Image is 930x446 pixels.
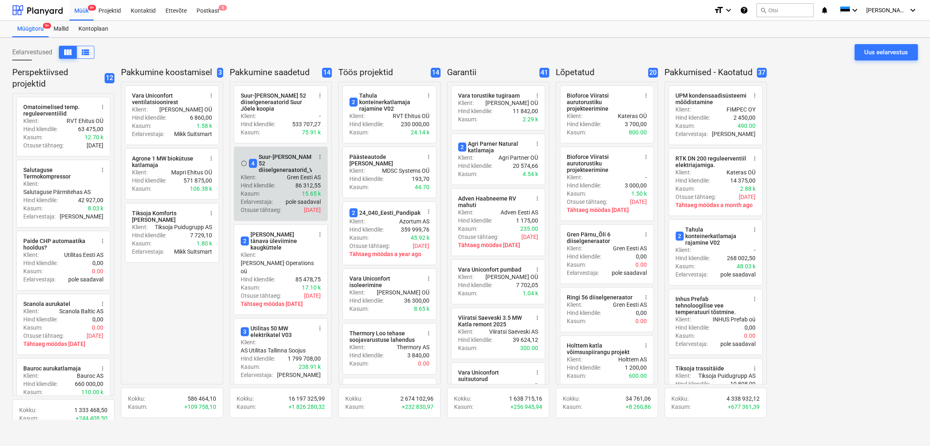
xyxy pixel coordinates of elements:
p: Pakkumised - Kaotatud [664,67,753,78]
p: Kasum : [567,190,586,198]
p: Hind kliendile : [458,216,492,225]
div: RTK DN 200 reguleerventiil elektriajamiga. [675,155,747,168]
div: Vara torustike tugiraam [458,92,520,99]
p: 4.54 k [523,170,538,178]
p: 3 000,00 [625,181,647,190]
p: Gren Eesti AS [613,244,647,252]
span: more_vert [99,365,106,372]
p: Klient : [675,168,691,176]
div: Agrone 1 MW biokütuse katlamaja [132,155,203,168]
p: 1.04 k [523,289,538,297]
p: [PERSON_NAME] OÜ [485,99,538,107]
span: more_vert [534,266,541,273]
p: 6 860,00 [190,114,212,122]
span: more_vert [751,365,758,372]
p: Hind kliendile : [349,175,384,183]
p: Hind kliendile : [241,120,275,128]
p: MDSC Systems OÜ [382,167,429,175]
p: [DATE] [630,198,647,206]
span: more_vert [643,231,649,238]
div: Suur-[PERSON_NAME] 52 diiselgeneraatorid Suur Jõele koopia [241,92,312,112]
p: Kateras OÜ [618,112,647,120]
p: Kasum : [349,234,369,242]
p: pole saadaval [286,198,321,206]
i: keyboard_arrow_down [724,5,733,15]
p: RVT Ehitus OÜ [67,117,103,125]
p: [PERSON_NAME] [712,130,756,138]
p: Gren Eesti AS [613,301,647,309]
p: 42 927,00 [78,196,103,204]
p: Klient : [567,301,582,309]
p: Hind kliendile : [23,315,58,323]
p: Hind kliendile : [567,252,601,261]
p: Eelarvestaja : [675,270,708,279]
p: Kasum : [567,317,586,325]
div: Kontoplaan [74,21,113,37]
a: Müügitoru9+ [12,21,49,37]
p: Otsuse tähtaeg : [675,193,716,201]
p: Eelarvestaja : [241,198,273,206]
span: more_vert [643,294,649,301]
span: 9+ [43,23,51,29]
p: Tähtaeg möödas a month ago [675,201,756,209]
span: more_vert [99,301,106,307]
p: 800.00 [629,128,647,136]
span: more_vert [751,296,758,302]
span: more_vert [208,92,215,99]
p: Hind kliendile : [132,114,166,122]
p: 235.00 [520,225,538,233]
div: Salutaguse Termokompressor [23,167,94,180]
p: - [319,112,321,120]
button: Uus eelarvestus [854,44,918,60]
p: Pakkumine saadetud [230,67,319,78]
p: Hind kliendile : [675,254,710,262]
div: Agri Parner Natural katlamaja [458,140,529,154]
p: 193,70 [412,175,429,183]
span: more_vert [425,275,432,282]
p: Kasum : [567,128,586,136]
span: more_vert [751,226,758,233]
p: Kasum : [675,262,695,270]
span: more_vert [534,92,541,99]
div: Uus eelarvestus [864,47,908,58]
p: [PERSON_NAME] OÜ [485,273,538,281]
p: Otsuse tähtaeg : [567,198,607,206]
span: more_vert [534,195,541,202]
p: Garantii [447,67,536,78]
p: Klient : [675,105,691,114]
p: Gren Eesti AS [287,173,321,181]
p: 0.00 [635,261,647,269]
div: Tiksoja Komforts [PERSON_NAME] [132,210,203,223]
i: keyboard_arrow_down [908,5,918,15]
span: more_vert [534,140,541,147]
p: Utilitas Eesti AS [64,251,103,259]
span: more_vert [208,210,215,216]
span: 41 [539,68,549,78]
p: Mapri Ehitus OÜ [171,168,212,176]
span: 2 [675,232,684,241]
p: Klient : [349,167,365,175]
p: Kasum : [23,133,42,141]
p: 230 000,00 [401,120,429,128]
span: 2 [349,98,358,107]
p: - [754,246,756,254]
p: Kasum : [349,183,369,191]
p: Hind kliendile : [567,309,601,317]
i: notifications [820,5,828,15]
span: more_vert [99,238,106,244]
p: 17.10 k [302,283,321,292]
p: Klient : [458,273,474,281]
span: 4 [249,159,257,168]
span: 14 [431,68,440,78]
p: Hind kliendile : [349,120,384,128]
span: more_vert [317,154,323,160]
p: pole saadaval [612,269,647,277]
div: 24_040_Eesti_Pandipakend_elekter_automaatika_V02 [349,208,499,217]
p: Otsuse tähtaeg : [349,242,390,250]
p: Tiksoja Puidugrupp AS [155,223,212,231]
p: Kasum : [132,239,151,248]
i: keyboard_arrow_down [850,5,860,15]
p: Tähtaeg möödas [DATE] [458,241,538,249]
span: more_vert [751,92,758,99]
p: Klient : [23,251,39,259]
